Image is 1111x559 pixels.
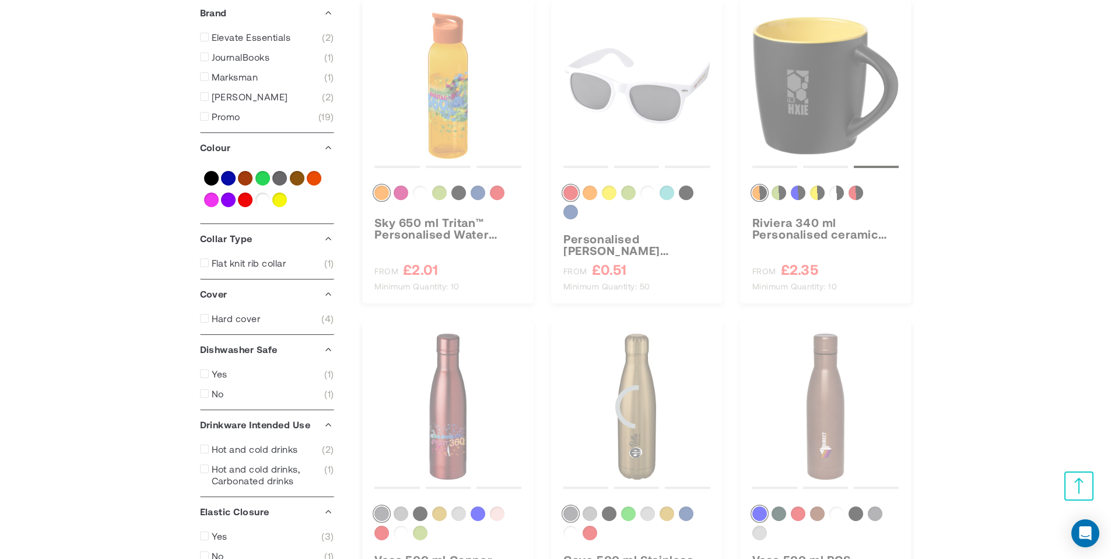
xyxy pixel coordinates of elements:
[200,111,334,123] a: Promo 19
[212,32,291,43] span: Elevate Essentials
[200,257,334,269] a: Flat knit rib collar 1
[200,32,334,43] a: Elevate Essentials 2
[200,313,334,324] a: Hard cover 4
[322,443,334,455] span: 2
[321,313,334,324] span: 4
[200,279,334,309] div: Cover
[1071,519,1099,547] div: Open Intercom Messenger
[212,91,288,103] span: [PERSON_NAME]
[212,443,298,455] span: Hot and cold drinks
[272,171,287,186] a: Grey
[324,368,334,380] span: 1
[324,463,334,487] span: 1
[321,530,334,542] span: 3
[221,193,236,207] a: Purple
[324,388,334,400] span: 1
[200,133,334,162] div: Colour
[221,171,236,186] a: Blue
[204,193,219,207] a: Pink
[200,335,334,364] div: Dishwasher Safe
[200,51,334,63] a: JournalBooks 1
[200,368,334,380] a: Yes 1
[307,171,321,186] a: Orange
[290,171,304,186] a: Natural
[238,193,253,207] a: Red
[200,410,334,439] div: Drinkware Intended Use
[324,71,334,83] span: 1
[200,388,334,400] a: No 1
[212,463,325,487] span: Hot and cold drinks, Carbonated drinks
[200,463,334,487] a: Hot and cold drinks, Carbonated drinks 1
[204,171,219,186] a: Black
[318,111,334,123] span: 19
[255,193,270,207] a: White
[200,443,334,455] a: Hot and cold drinks 2
[200,91,334,103] a: [PERSON_NAME] 2
[200,530,334,542] a: Yes 3
[200,497,334,526] div: Elastic Closure
[238,171,253,186] a: Brown
[212,313,261,324] span: Hard cover
[322,91,334,103] span: 2
[200,71,334,83] a: Marksman 1
[212,368,227,380] span: Yes
[212,71,258,83] span: Marksman
[212,388,224,400] span: No
[324,51,334,63] span: 1
[212,530,227,542] span: Yes
[255,171,270,186] a: Green
[212,257,286,269] span: Flat knit rib collar
[322,32,334,43] span: 2
[272,193,287,207] a: Yellow
[324,257,334,269] span: 1
[212,111,240,123] span: Promo
[212,51,270,63] span: JournalBooks
[200,224,334,253] div: Collar Type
